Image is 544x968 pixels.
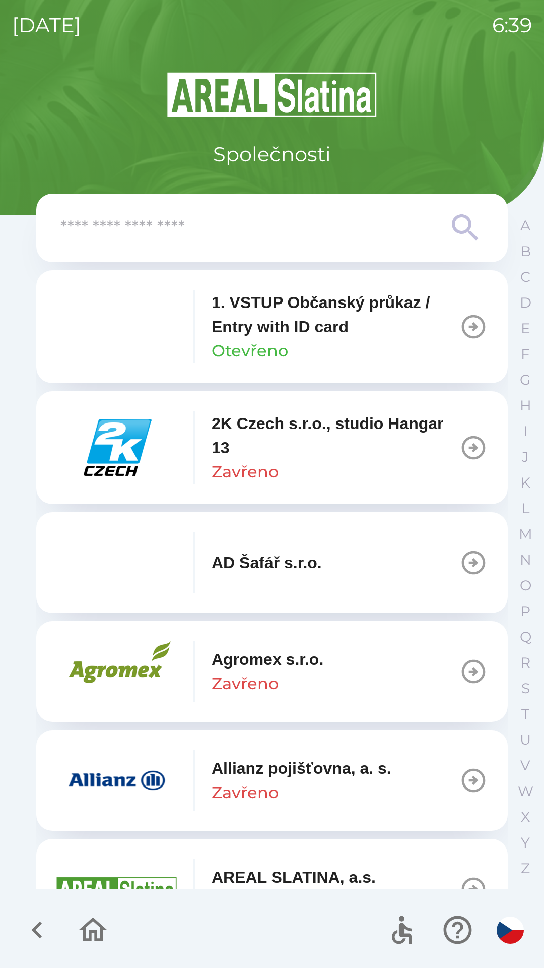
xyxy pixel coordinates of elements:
[521,808,530,826] p: X
[513,367,538,393] button: G
[513,393,538,418] button: H
[513,804,538,830] button: X
[513,290,538,316] button: D
[212,290,459,339] p: 1. VSTUP Občanský průkaz / Entry with ID card
[56,296,177,357] img: 79c93659-7a2c-460d-85f3-2630f0b529cc.png
[513,264,538,290] button: C
[520,474,530,492] p: K
[212,551,322,575] p: AD Šafář s.r.o.
[520,551,531,569] p: N
[513,753,538,778] button: V
[521,680,530,697] p: S
[520,268,530,286] p: C
[212,756,391,780] p: Allianz pojišťovna, a. s.
[513,830,538,856] button: Y
[513,470,538,496] button: K
[518,782,533,800] p: W
[36,512,508,613] button: AD Šafář s.r.o.
[212,672,279,696] p: Zavřeno
[521,860,530,877] p: Z
[521,320,530,337] p: E
[513,856,538,881] button: Z
[36,839,508,940] button: AREAL SLATINA, a.s.Zavřeno
[212,865,376,889] p: AREAL SLATINA, a.s.
[492,10,532,40] p: 6:39
[212,647,323,672] p: Agromex s.r.o.
[212,780,279,805] p: Zavřeno
[513,778,538,804] button: W
[520,757,530,774] p: V
[520,371,531,389] p: G
[520,217,530,234] p: A
[513,238,538,264] button: B
[497,917,524,944] img: cs flag
[12,10,81,40] p: [DATE]
[520,577,531,594] p: O
[522,448,529,466] p: J
[513,444,538,470] button: J
[519,525,532,543] p: M
[36,391,508,504] button: 2K Czech s.r.o., studio Hangar 13Zavřeno
[513,316,538,341] button: E
[513,727,538,753] button: U
[520,243,531,260] p: B
[521,500,529,517] p: L
[212,411,459,460] p: 2K Czech s.r.o., studio Hangar 13
[513,213,538,238] button: A
[513,496,538,521] button: L
[513,573,538,598] button: O
[56,859,177,920] img: aad3f322-fb90-43a2-be23-5ead3ef36ce5.png
[513,598,538,624] button: P
[513,624,538,650] button: Q
[213,139,331,169] p: Společnosti
[520,628,531,646] p: Q
[513,341,538,367] button: F
[520,654,530,672] p: R
[521,345,530,363] p: F
[36,730,508,831] button: Allianz pojišťovna, a. s.Zavřeno
[56,750,177,811] img: f3415073-8ef0-49a2-9816-fbbc8a42d535.png
[513,701,538,727] button: T
[521,834,530,852] p: Y
[56,532,177,593] img: fe4c8044-c89c-4fb5-bacd-c2622eeca7e4.png
[520,731,531,749] p: U
[520,294,531,312] p: D
[521,705,529,723] p: T
[513,650,538,676] button: R
[513,676,538,701] button: S
[520,602,530,620] p: P
[513,418,538,444] button: I
[212,339,288,363] p: Otevřeno
[56,417,177,478] img: 46855577-05aa-44e5-9e88-426d6f140dc0.png
[36,270,508,383] button: 1. VSTUP Občanský průkaz / Entry with ID cardOtevřeno
[520,397,531,414] p: H
[36,71,508,119] img: Logo
[212,460,279,484] p: Zavřeno
[513,547,538,573] button: N
[36,621,508,722] button: Agromex s.r.o.Zavřeno
[523,422,527,440] p: I
[513,521,538,547] button: M
[56,641,177,702] img: 33c739ec-f83b-42c3-a534-7980a31bd9ae.png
